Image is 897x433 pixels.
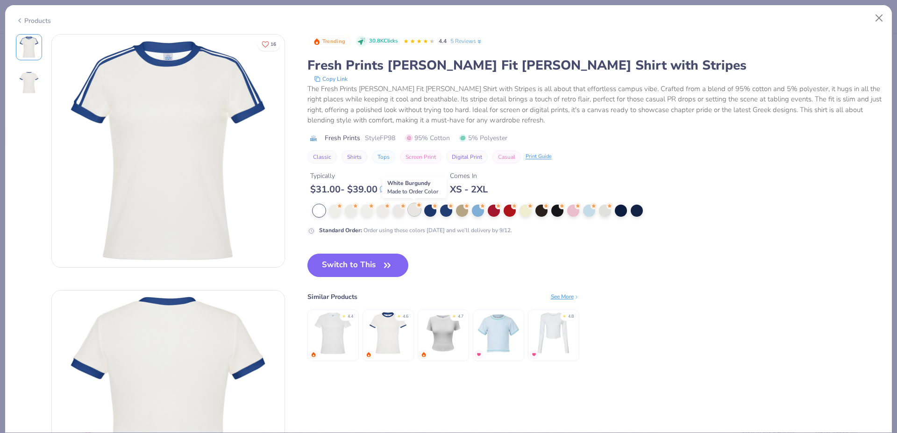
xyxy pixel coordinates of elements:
span: 4.4 [439,37,447,45]
img: Trending sort [313,38,320,45]
div: 4.8 [568,313,574,320]
span: 95% Cotton [406,133,450,143]
div: Typically [310,171,387,181]
img: Fresh Prints Cover Stitched Mini Tee [476,311,520,355]
div: 4.7 [458,313,463,320]
img: Front [52,35,285,267]
button: Close [870,9,888,27]
div: $ 31.00 - $ 39.00 [310,184,387,195]
span: Fresh Prints [325,133,360,143]
img: Back [18,71,40,94]
div: Fresh Prints [PERSON_NAME] Fit [PERSON_NAME] Shirt with Stripes [307,57,882,74]
img: MostFav.gif [531,352,537,357]
div: Products [16,16,51,26]
a: 5 Reviews [450,37,483,45]
button: Classic [307,150,337,163]
button: Shirts [342,150,367,163]
div: Similar Products [307,292,357,302]
img: trending.gif [421,352,427,357]
div: ★ [452,313,456,317]
div: 4.6 [403,313,408,320]
img: Fresh Prints Simone Slim Fit Ringer Shirt [366,311,410,355]
img: trending.gif [311,352,316,357]
div: See More [551,292,579,301]
img: MostFav.gif [476,352,482,357]
div: The Fresh Prints [PERSON_NAME] Fit [PERSON_NAME] Shirt with Stripes is all about that effortless ... [307,84,882,126]
span: Trending [322,39,345,44]
img: Bella Canvas Ladies' Micro Ribbed Long Sleeve Baby Tee [531,311,576,355]
div: White Burgundy [382,177,447,198]
strong: Standard Order : [319,227,362,234]
img: Fresh Prints Sunset Ribbed T-shirt [421,311,465,355]
img: brand logo [307,135,320,142]
button: Casual [492,150,521,163]
span: Made to Order Color [387,188,438,195]
div: XS - 2XL [450,184,488,195]
div: ★ [397,313,401,317]
div: ★ [342,313,346,317]
button: Screen Print [400,150,441,163]
span: 30.8K Clicks [369,37,398,45]
img: trending.gif [366,352,371,357]
span: 16 [271,42,276,47]
button: Switch to This [307,254,409,277]
img: Fresh Prints Naomi Slim Fit Y2K Shirt [311,311,355,355]
span: 5% Polyester [459,133,507,143]
button: Tops [372,150,395,163]
span: Style FP98 [365,133,395,143]
button: Digital Print [446,150,488,163]
div: Order using these colors [DATE] and we’ll delivery by 9/12. [319,226,512,234]
div: 4.4 [348,313,353,320]
button: copy to clipboard [311,74,350,84]
button: Like [257,37,280,51]
div: Print Guide [526,153,552,161]
div: ★ [562,313,566,317]
div: 4.4 Stars [403,34,435,49]
button: Badge Button [308,35,350,48]
img: Front [18,36,40,58]
div: Comes In [450,171,488,181]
